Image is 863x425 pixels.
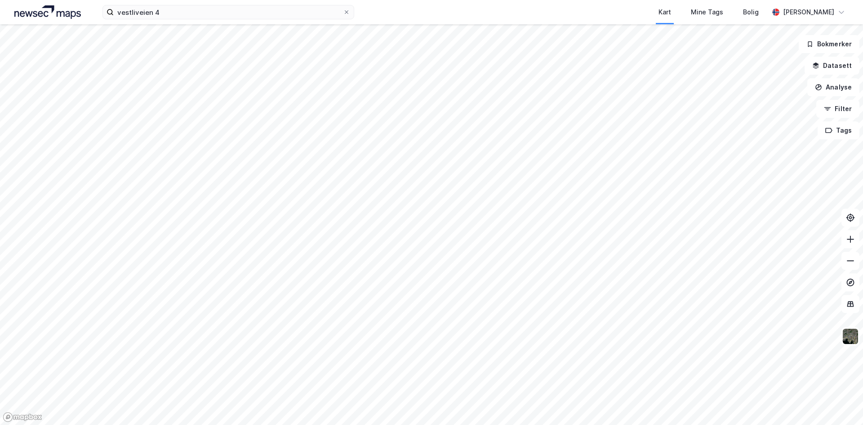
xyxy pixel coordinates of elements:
div: Kart [658,7,671,18]
button: Analyse [807,78,859,96]
button: Datasett [805,57,859,75]
button: Tags [818,121,859,139]
button: Filter [816,100,859,118]
img: 9k= [842,328,859,345]
div: [PERSON_NAME] [783,7,834,18]
input: Søk på adresse, matrikkel, gårdeiere, leietakere eller personer [114,5,343,19]
div: Mine Tags [691,7,723,18]
img: logo.a4113a55bc3d86da70a041830d287a7e.svg [14,5,81,19]
a: Mapbox homepage [3,412,42,422]
button: Bokmerker [799,35,859,53]
div: Bolig [743,7,759,18]
iframe: Chat Widget [818,382,863,425]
